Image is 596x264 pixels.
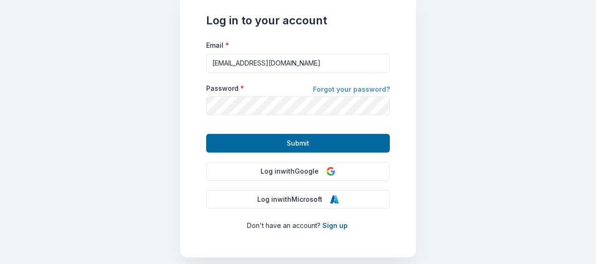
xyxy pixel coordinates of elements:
[330,195,339,204] img: Microsoft Logo
[206,84,244,93] label: Password
[206,13,390,28] h1: Log in to your account
[206,41,229,50] label: Email
[326,167,335,176] img: Google Logo
[206,134,390,153] button: Submit
[206,190,390,209] button: Log inwithMicrosoft
[287,138,309,149] span: Submit
[247,221,320,229] span: Don ' t have an account?
[322,221,348,229] a: Sign up
[206,162,390,181] button: Log inwithGoogle
[313,84,390,97] a: Forgot your password?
